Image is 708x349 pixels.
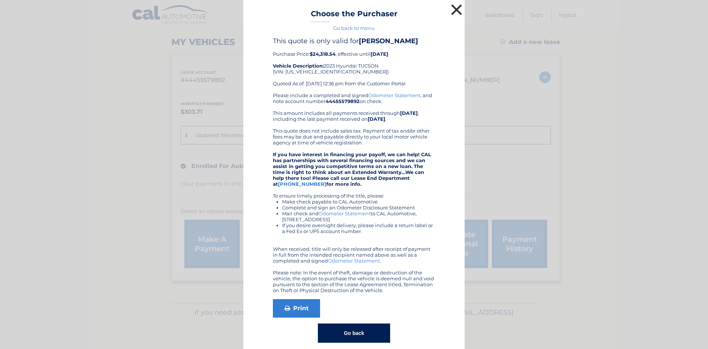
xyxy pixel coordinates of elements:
[333,25,375,31] a: Go back to menu
[282,211,435,222] li: Mail check and to CAL Automotive, [STREET_ADDRESS]
[326,98,360,104] b: 44455579892
[273,63,324,69] strong: Vehicle Description:
[282,199,435,205] li: Make check payable to CAL Automotive
[282,205,435,211] li: Complete and sign an Odometer Disclosure Statement
[328,258,380,264] a: Odometer Statement
[368,116,385,122] b: [DATE]
[449,2,464,17] button: ×
[310,51,336,57] b: $24,318.54
[359,37,418,45] b: [PERSON_NAME]
[273,92,435,293] div: Please include a completed and signed , and note account number on check. This amount includes al...
[311,9,398,22] h3: Choose the Purchaser
[273,151,431,187] strong: If you have interest in financing your payoff, we can help! CAL has partnerships with several fin...
[273,37,435,45] h4: This quote is only valid for
[400,110,418,116] b: [DATE]
[282,222,435,234] li: If you desire overnight delivery, please include a return label or a Fed Ex or UPS account number.
[273,299,320,318] a: Print
[278,181,326,187] a: [PHONE_NUMBER]
[318,324,390,343] button: Go back
[319,211,371,216] a: Odometer Statement
[273,37,435,92] div: Purchase Price: , effective until 2023 Hyundai TUCSON (VIN: [US_VEHICLE_IDENTIFICATION_NUMBER]) Q...
[368,92,420,98] a: Odometer Statement
[371,51,388,57] b: [DATE]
